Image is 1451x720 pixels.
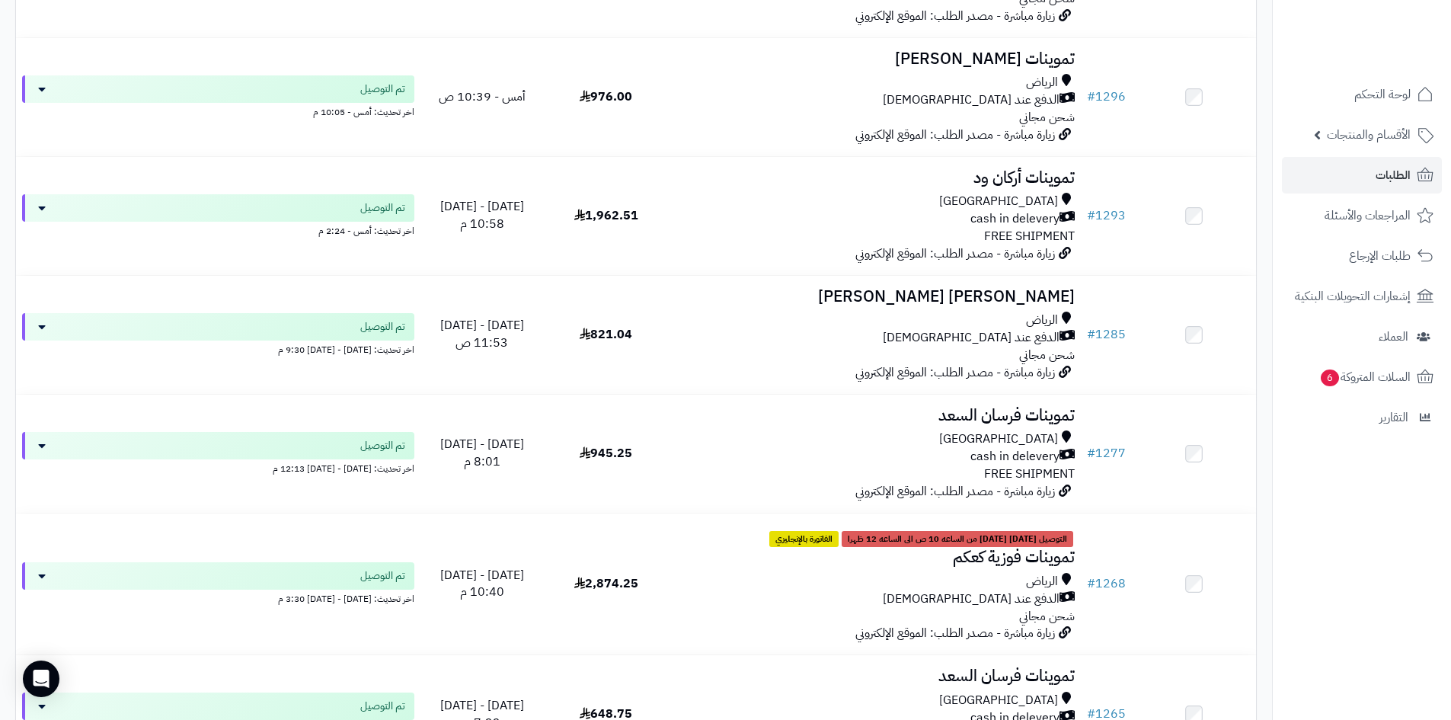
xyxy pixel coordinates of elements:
a: #1293 [1087,206,1126,225]
span: تم التوصيل [360,200,405,216]
span: [DATE] - [DATE] 8:01 م [440,435,524,471]
span: إشعارات التحويلات البنكية [1295,286,1411,307]
img: logo-2.png [1347,11,1437,43]
span: زيارة مباشرة - مصدر الطلب: الموقع الإلكتروني [855,7,1055,25]
span: [GEOGRAPHIC_DATA] [939,430,1058,448]
a: إشعارات التحويلات البنكية [1282,278,1442,315]
div: اخر تحديث: أمس - 2:24 م [22,222,414,238]
span: الأقسام والمنتجات [1327,124,1411,146]
a: #1277 [1087,444,1126,462]
span: الرياض [1026,312,1058,329]
span: الدفع عند [DEMOGRAPHIC_DATA] [883,590,1059,608]
div: اخر تحديث: أمس - 10:05 م [22,103,414,119]
h3: تموينات فرسان السعد [674,667,1075,685]
span: لوحة التحكم [1354,84,1411,105]
span: [DATE] - [DATE] 10:58 م [440,197,524,233]
span: 821.04 [580,325,632,344]
span: التوصيل [DATE] [DATE] من الساعه 10 ص الى الساعه 12 ظهرا [842,531,1073,548]
span: تم التوصيل [360,699,405,714]
span: تم التوصيل [360,568,405,584]
span: زيارة مباشرة - مصدر الطلب: الموقع الإلكتروني [855,245,1055,263]
a: العملاء [1282,318,1442,355]
span: # [1087,88,1095,106]
a: #1296 [1087,88,1126,106]
span: شحن مجاني [1019,607,1075,626]
span: # [1087,206,1095,225]
span: # [1087,444,1095,462]
span: 6 [1321,370,1339,386]
a: الطلبات [1282,157,1442,194]
span: زيارة مباشرة - مصدر الطلب: الموقع الإلكتروني [855,624,1055,642]
span: cash in delevery [970,210,1059,228]
a: #1268 [1087,574,1126,593]
span: [GEOGRAPHIC_DATA] [939,692,1058,709]
span: # [1087,325,1095,344]
span: السلات المتروكة [1319,366,1411,388]
h3: تموينات فرسان السعد [674,407,1075,424]
a: لوحة التحكم [1282,76,1442,113]
h3: تموينات فوزية كعكم [674,549,1075,566]
h3: تموينات أركان ود [674,169,1075,187]
span: زيارة مباشرة - مصدر الطلب: الموقع الإلكتروني [855,126,1055,144]
span: # [1087,574,1095,593]
span: [GEOGRAPHIC_DATA] [939,193,1058,210]
span: 1,962.51 [574,206,638,225]
div: Open Intercom Messenger [23,661,59,697]
span: FREE SHIPMENT [984,227,1075,245]
span: [DATE] - [DATE] 10:40 م [440,566,524,602]
span: المراجعات والأسئلة [1325,205,1411,226]
span: 2,874.25 [574,574,638,593]
span: التقارير [1379,407,1408,428]
span: زيارة مباشرة - مصدر الطلب: الموقع الإلكتروني [855,363,1055,382]
span: العملاء [1379,326,1408,347]
div: اخر تحديث: [DATE] - [DATE] 3:30 م [22,590,414,606]
span: أمس - 10:39 ص [439,88,526,106]
span: الطلبات [1376,165,1411,186]
span: الرياض [1026,573,1058,590]
a: التقارير [1282,399,1442,436]
span: cash in delevery [970,448,1059,466]
a: السلات المتروكة6 [1282,359,1442,395]
a: المراجعات والأسئلة [1282,197,1442,234]
span: تم التوصيل [360,319,405,334]
div: اخر تحديث: [DATE] - [DATE] 9:30 م [22,341,414,357]
span: [DATE] - [DATE] 11:53 ص [440,316,524,352]
span: تم التوصيل [360,82,405,97]
h3: تموينات [PERSON_NAME] [674,50,1075,68]
span: طلبات الإرجاع [1349,245,1411,267]
a: #1285 [1087,325,1126,344]
span: الرياض [1026,74,1058,91]
span: 945.25 [580,444,632,462]
span: FREE SHIPMENT [984,465,1075,483]
span: زيارة مباشرة - مصدر الطلب: الموقع الإلكتروني [855,482,1055,501]
h3: [PERSON_NAME] [PERSON_NAME] [674,288,1075,306]
span: الدفع عند [DEMOGRAPHIC_DATA] [883,91,1059,109]
span: تم التوصيل [360,438,405,453]
span: الفاتورة بالإنجليزي [769,531,839,548]
span: الدفع عند [DEMOGRAPHIC_DATA] [883,329,1059,347]
span: 976.00 [580,88,632,106]
a: طلبات الإرجاع [1282,238,1442,274]
span: شحن مجاني [1019,346,1075,364]
span: شحن مجاني [1019,108,1075,126]
div: اخر تحديث: [DATE] - [DATE] 12:13 م [22,459,414,475]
